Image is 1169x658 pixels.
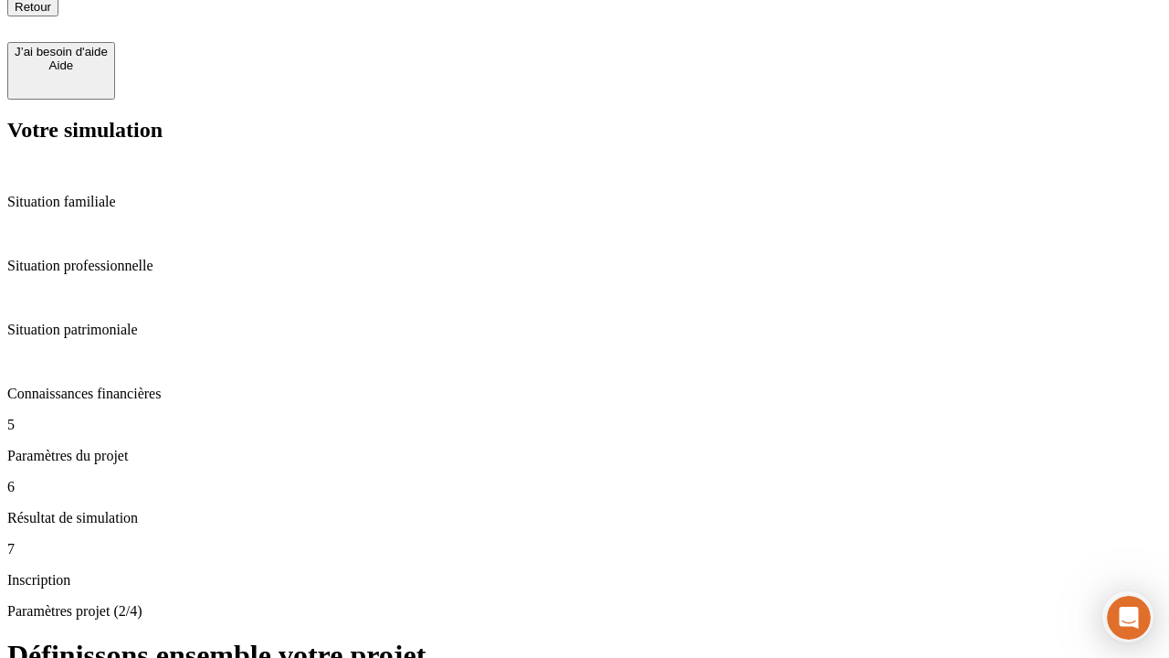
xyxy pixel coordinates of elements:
[7,448,1162,464] p: Paramètres du projet
[7,194,1162,210] p: Situation familiale
[7,118,1162,143] h2: Votre simulation
[7,322,1162,338] p: Situation patrimoniale
[15,45,108,58] div: J’ai besoin d'aide
[7,417,1162,433] p: 5
[7,386,1162,402] p: Connaissances financières
[7,258,1162,274] p: Situation professionnelle
[15,58,108,72] div: Aide
[7,541,1162,557] p: 7
[7,572,1162,589] p: Inscription
[1107,596,1151,640] iframe: Intercom live chat
[1102,591,1153,642] iframe: Intercom live chat discovery launcher
[7,510,1162,526] p: Résultat de simulation
[7,42,115,100] button: J’ai besoin d'aideAide
[7,479,1162,495] p: 6
[7,603,1162,620] p: Paramètres projet (2/4)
